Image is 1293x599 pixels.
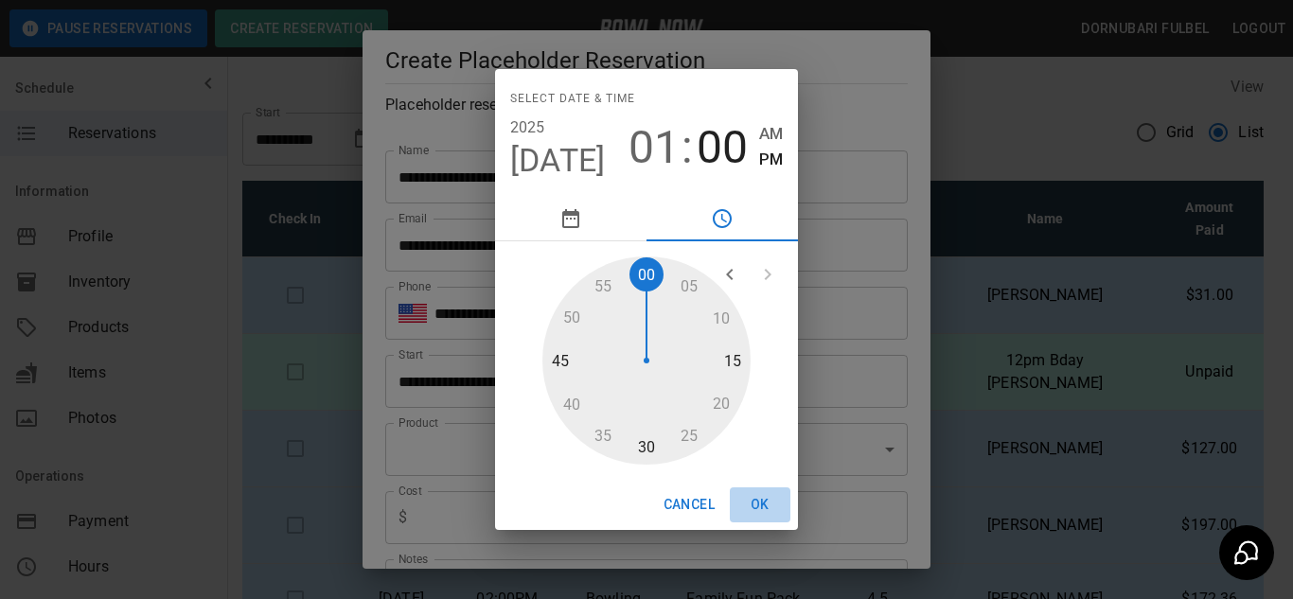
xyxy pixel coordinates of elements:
button: PM [759,147,783,172]
span: Select date & time [510,84,635,115]
button: AM [759,121,783,147]
button: Cancel [656,487,722,522]
button: 01 [629,121,680,174]
button: OK [730,487,790,522]
button: [DATE] [510,141,606,181]
button: pick time [646,196,798,241]
span: : [682,121,693,174]
button: 00 [697,121,748,174]
button: pick date [495,196,646,241]
button: open previous view [711,255,749,293]
button: 2025 [510,115,545,141]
